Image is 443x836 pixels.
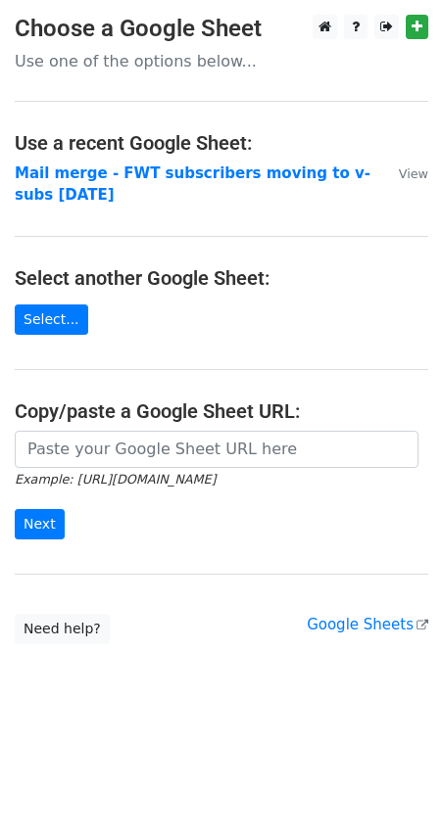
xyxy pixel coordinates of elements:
[307,616,428,633] a: Google Sheets
[15,131,428,155] h4: Use a recent Google Sheet:
[15,431,418,468] input: Paste your Google Sheet URL here
[15,15,428,43] h3: Choose a Google Sheet
[15,51,428,71] p: Use one of the options below...
[15,614,110,644] a: Need help?
[345,742,443,836] iframe: Chat Widget
[15,266,428,290] h4: Select another Google Sheet:
[15,304,88,335] a: Select...
[379,164,428,182] a: View
[399,166,428,181] small: View
[15,399,428,423] h4: Copy/paste a Google Sheet URL:
[15,509,65,539] input: Next
[15,472,216,487] small: Example: [URL][DOMAIN_NAME]
[15,164,370,205] a: Mail merge - FWT subscribers moving to v-subs [DATE]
